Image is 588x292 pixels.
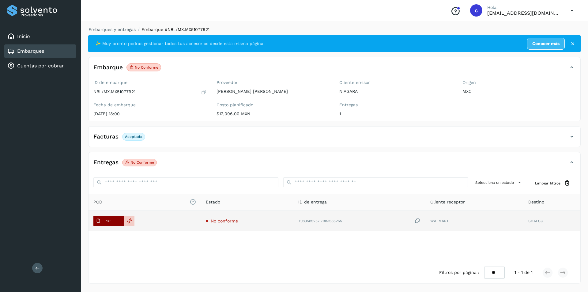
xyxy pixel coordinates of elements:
button: Limpiar filtros [530,177,575,189]
span: Filtros por página : [439,269,479,276]
span: 1 - 1 de 1 [514,269,533,276]
p: [DATE] 18:00 [93,111,207,116]
span: Destino [528,199,544,205]
p: No conforme [135,65,158,70]
span: Limpiar filtros [535,180,560,186]
p: [PERSON_NAME] [PERSON_NAME] [217,89,330,94]
div: Cuentas por cobrar [4,59,76,73]
label: Proveedor [217,80,330,85]
div: EmbarqueNo conforme [89,62,580,78]
span: Embarque #NBL/MX.MX51077921 [141,27,209,32]
a: Embarques [17,48,44,54]
label: Costo planificado [217,102,330,108]
div: Embarques [4,44,76,58]
div: EntregasNo conforme [89,157,580,173]
p: NBL/MX.MX51077921 [93,89,135,94]
a: Embarques y entregas [89,27,136,32]
p: PDF [104,219,111,223]
p: carlosvazqueztgc@gmail.com [487,10,561,16]
td: CHALCO [523,211,580,231]
span: ✨ Muy pronto podrás gestionar todos tus accesorios desde esta misma página. [96,40,265,47]
a: Inicio [17,33,30,39]
h4: Embarque [93,64,123,71]
button: PDF [93,216,124,226]
span: ID de entrega [298,199,327,205]
p: Aceptada [125,135,142,139]
a: Conocer más [527,38,565,50]
p: NIAGARA [339,89,453,94]
label: Cliente emisor [339,80,453,85]
p: Proveedores [21,13,73,17]
div: Inicio [4,30,76,43]
label: Origen [462,80,576,85]
p: MXC [462,89,576,94]
h4: Entregas [93,159,119,166]
label: Fecha de embarque [93,102,207,108]
span: Estado [206,199,220,205]
nav: breadcrumb [88,26,581,33]
p: 1 [339,111,453,116]
div: FacturasAceptada [89,131,580,147]
div: Reemplazar POD [124,216,134,226]
h4: Facturas [93,133,119,140]
td: WALMART [425,211,523,231]
label: ID de embarque [93,80,207,85]
p: $12,096.00 MXN [217,111,330,116]
span: No conforme [211,218,238,223]
button: Selecciona un estado [473,177,525,188]
label: Entregas [339,102,453,108]
a: Cuentas por cobrar [17,63,64,69]
p: Hola, [487,5,561,10]
span: POD [93,199,196,205]
p: No conforme [130,160,154,165]
span: Cliente receptor [430,199,465,205]
div: 7983585257|7983585255 [298,218,420,224]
